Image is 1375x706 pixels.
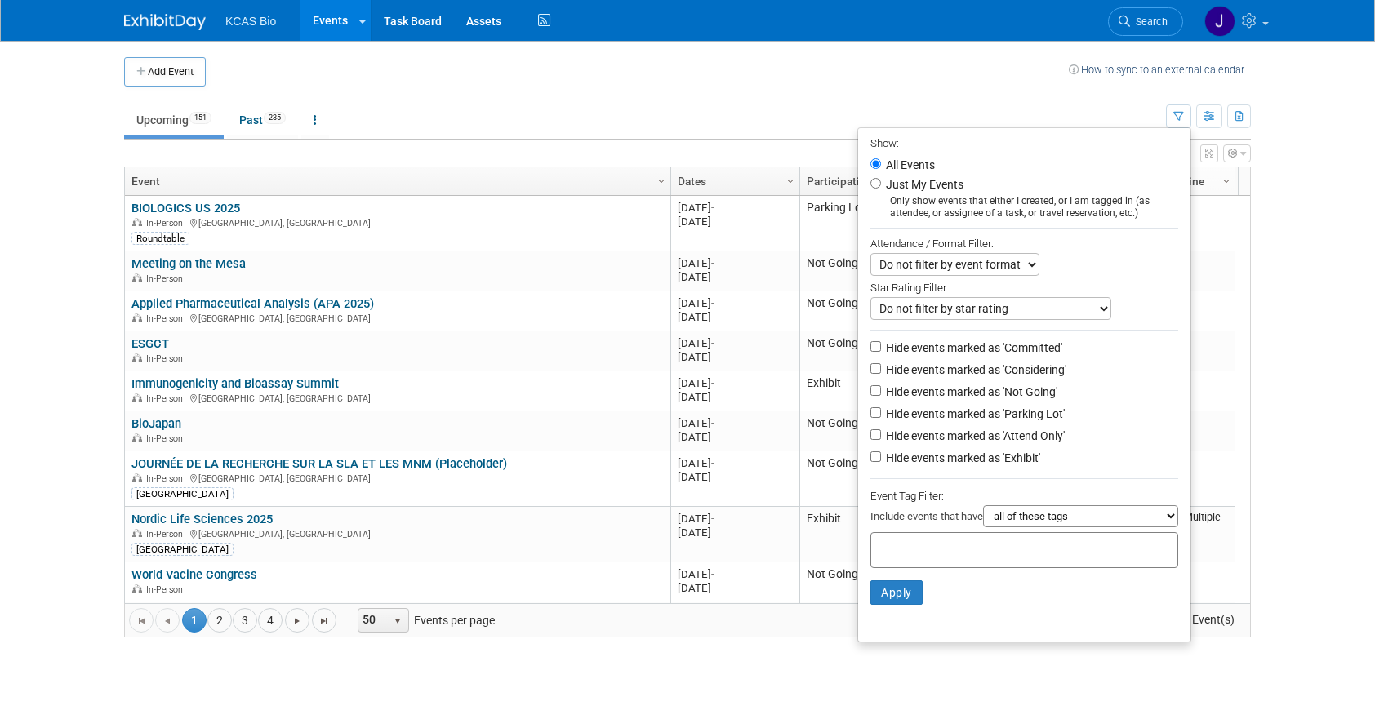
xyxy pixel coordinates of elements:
[132,353,142,362] img: In-Person Event
[146,473,188,484] span: In-Person
[131,456,507,471] a: JOURNÉE DE LA RECHERCHE SUR LA SLA ET LES MNM (Placeholder)
[131,471,663,485] div: [GEOGRAPHIC_DATA], [GEOGRAPHIC_DATA]
[132,313,142,322] img: In-Person Event
[132,584,142,593] img: In-Person Event
[782,167,800,192] a: Column Settings
[131,201,240,215] a: BIOLOGICS US 2025
[129,608,154,633] a: Go to the first page
[799,562,920,602] td: Not Going
[678,390,792,404] div: [DATE]
[318,615,331,628] span: Go to the last page
[131,526,663,540] div: [GEOGRAPHIC_DATA], [GEOGRAPHIC_DATA]
[883,450,1040,466] label: Hide events marked as 'Exhibit'
[678,336,792,350] div: [DATE]
[870,195,1178,220] div: Only show events that either I created, or I am tagged in (as attendee, or assignee of a task, or...
[124,14,206,30] img: ExhibitDay
[1218,167,1236,192] a: Column Settings
[678,526,792,539] div: [DATE]
[132,273,142,282] img: In-Person Event
[337,608,511,633] span: Events per page
[870,234,1178,253] div: Attendance / Format Filter:
[711,457,714,469] span: -
[799,411,920,451] td: Not Going
[870,276,1178,297] div: Star Rating Filter:
[131,232,189,245] div: Roundtable
[711,377,714,389] span: -
[146,529,188,539] span: In-Person
[799,507,920,562] td: Exhibit
[132,529,142,537] img: In-Person Event
[1069,64,1251,76] a: How to sync to an external calendar...
[132,218,142,226] img: In-Person Event
[135,615,148,628] span: Go to the first page
[131,376,339,391] a: Immunogenicity and Bioassay Summit
[711,568,714,580] span: -
[146,218,188,229] span: In-Person
[189,112,211,124] span: 151
[678,215,792,229] div: [DATE]
[291,615,304,628] span: Go to the next page
[182,608,207,633] span: 1
[124,57,206,87] button: Add Event
[678,416,792,430] div: [DATE]
[711,202,714,214] span: -
[131,336,169,351] a: ESGCT
[883,428,1065,444] label: Hide events marked as 'Attend Only'
[225,15,276,28] span: KCAS Bio
[131,167,660,195] a: Event
[870,132,1178,153] div: Show:
[131,512,273,526] a: Nordic Life Sciences 2025
[883,406,1065,422] label: Hide events marked as 'Parking Lot'
[146,584,188,595] span: In-Person
[799,196,920,251] td: Parking Lot
[799,602,920,642] td: Parking Lot
[146,433,188,444] span: In-Person
[132,393,142,402] img: In-Person Event
[146,353,188,364] span: In-Person
[132,473,142,482] img: In-Person Event
[1130,16,1168,28] span: Search
[870,486,1178,505] div: Event Tag Filter:
[131,256,246,271] a: Meeting on the Mesa
[161,615,174,628] span: Go to the previous page
[132,433,142,442] img: In-Person Event
[358,609,386,632] span: 50
[678,512,792,526] div: [DATE]
[258,608,283,633] a: 4
[207,608,232,633] a: 2
[391,615,404,628] span: select
[711,337,714,349] span: -
[883,340,1062,356] label: Hide events marked as 'Committed'
[807,167,910,195] a: Participation
[131,543,234,556] div: [GEOGRAPHIC_DATA]
[131,391,663,405] div: [GEOGRAPHIC_DATA], [GEOGRAPHIC_DATA]
[678,581,792,595] div: [DATE]
[799,451,920,507] td: Not Going
[678,310,792,324] div: [DATE]
[870,505,1178,532] div: Include events that have
[799,291,920,331] td: Not Going
[1220,175,1233,188] span: Column Settings
[655,175,668,188] span: Column Settings
[124,104,224,135] a: Upcoming151
[678,296,792,310] div: [DATE]
[711,417,714,429] span: -
[285,608,309,633] a: Go to the next page
[155,608,180,633] a: Go to the previous page
[653,167,671,192] a: Column Settings
[146,313,188,324] span: In-Person
[131,215,663,229] div: [GEOGRAPHIC_DATA], [GEOGRAPHIC_DATA]
[799,331,920,371] td: Not Going
[146,393,188,404] span: In-Person
[883,384,1057,400] label: Hide events marked as 'Not Going'
[1108,7,1183,36] a: Search
[883,176,963,193] label: Just My Events
[264,112,286,124] span: 235
[678,256,792,270] div: [DATE]
[678,470,792,484] div: [DATE]
[678,167,789,195] a: Dates
[883,159,935,171] label: All Events
[678,201,792,215] div: [DATE]
[678,430,792,444] div: [DATE]
[312,608,336,633] a: Go to the last page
